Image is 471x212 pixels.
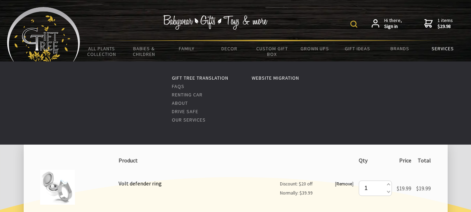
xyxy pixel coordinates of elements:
img: Babywear - Gifts - Toys & more [163,15,268,30]
a: Drive Safe [172,108,198,115]
a: All Plants Collection [80,41,123,61]
a: Custom Gift Box [251,41,293,61]
a: Faqs [172,83,184,89]
td: $19.99 [394,167,414,209]
strong: $29.98 [438,23,453,30]
img: Babyware - Gifts - Toys and more... [7,7,80,65]
a: Remove [336,181,352,187]
small: Discount: $20 off Normally: $39.99 [280,181,313,196]
td: $19.99 [414,167,433,209]
span: Hi there, [384,17,402,30]
a: Brands [379,41,421,56]
span: 1 items [438,17,453,30]
th: Product [116,154,356,167]
th: Total [414,154,433,167]
a: Volt defender ring [119,180,162,187]
a: Renting Car [172,92,203,98]
strong: Sign in [384,23,402,30]
a: Gift Ideas [336,41,379,56]
a: Services [421,41,464,56]
a: Family [166,41,208,56]
a: Hi there,Sign in [372,17,402,30]
a: About [172,100,188,106]
a: Website Migration [252,75,299,81]
a: Decor [208,41,251,56]
img: product search [350,21,357,28]
a: Gift Tree Translation [172,75,228,81]
th: Price [394,154,414,167]
small: [ ] [335,181,354,187]
a: 1 items$29.98 [424,17,453,30]
a: Our Services [172,117,206,123]
th: Qty [356,154,394,167]
a: Babies & Children [123,41,165,61]
a: Grown Ups [294,41,336,56]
